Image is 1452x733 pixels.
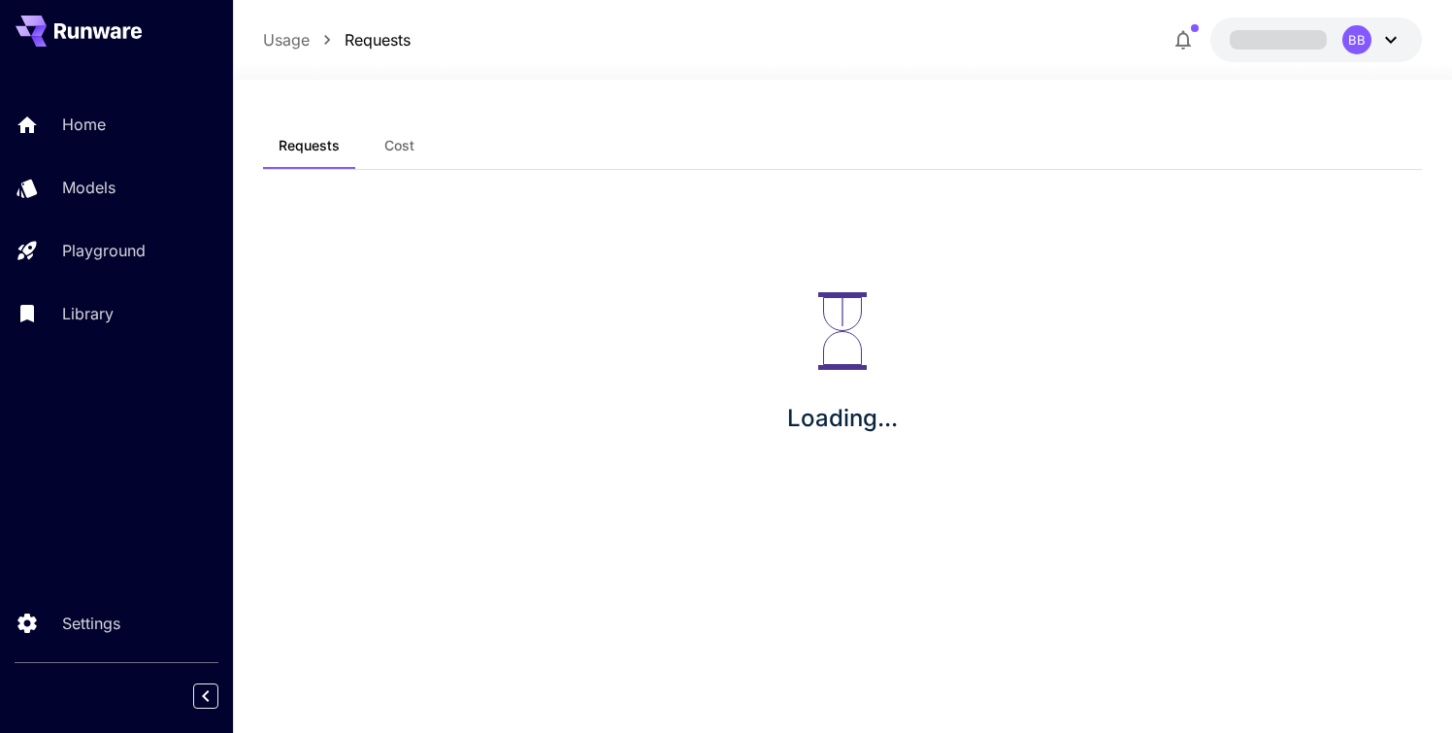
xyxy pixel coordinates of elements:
[62,612,120,635] p: Settings
[384,137,414,154] span: Cost
[787,401,898,436] p: Loading...
[279,137,340,154] span: Requests
[62,176,115,199] p: Models
[263,28,411,51] nav: breadcrumb
[62,239,146,262] p: Playground
[193,683,218,709] button: Collapse sidebar
[62,113,106,136] p: Home
[263,28,310,51] a: Usage
[62,302,114,325] p: Library
[1342,25,1371,54] div: BB
[1210,17,1422,62] button: BB
[208,679,233,714] div: Collapse sidebar
[345,28,411,51] a: Requests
